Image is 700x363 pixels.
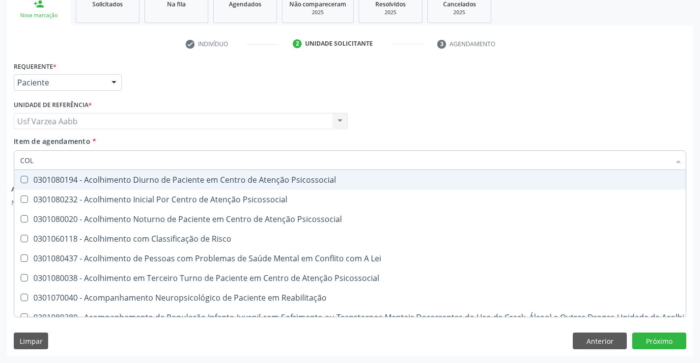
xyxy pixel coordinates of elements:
label: Anexos adicionados [11,182,80,197]
div: Unidade solicitante [305,39,373,48]
div: 2025 [435,9,484,16]
p: Nenhum anexo disponível. [11,197,100,208]
button: Próximo [632,333,686,349]
span: Item de agendamento [14,137,90,146]
div: Nova marcação [14,12,64,19]
span: Paciente [17,78,102,87]
div: 2025 [289,9,346,16]
input: Buscar por procedimentos [20,150,670,170]
label: Requerente [14,59,56,74]
div: 2025 [366,9,415,16]
label: Unidade de referência [14,98,92,113]
button: Limpar [14,333,48,349]
div: 2 [293,39,302,48]
button: Anterior [573,333,627,349]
